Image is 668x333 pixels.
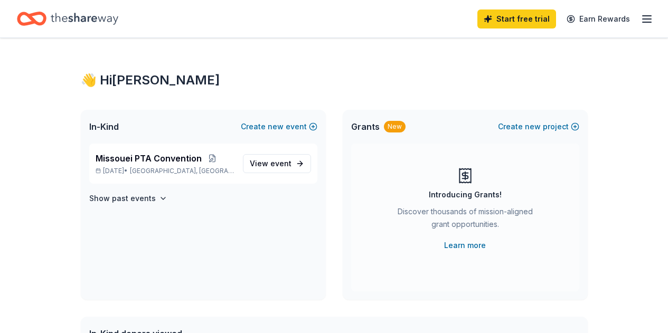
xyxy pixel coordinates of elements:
[429,188,502,201] div: Introducing Grants!
[393,205,537,235] div: Discover thousands of mission-aligned grant opportunities.
[444,239,486,252] a: Learn more
[89,120,119,133] span: In-Kind
[525,120,541,133] span: new
[89,192,156,205] h4: Show past events
[96,167,234,175] p: [DATE] •
[384,121,406,132] div: New
[498,120,579,133] button: Createnewproject
[81,72,588,89] div: 👋 Hi [PERSON_NAME]
[351,120,380,133] span: Grants
[17,6,118,31] a: Home
[243,154,311,173] a: View event
[250,157,291,170] span: View
[241,120,317,133] button: Createnewevent
[89,192,167,205] button: Show past events
[268,120,284,133] span: new
[270,159,291,168] span: event
[560,9,636,28] a: Earn Rewards
[96,152,202,165] span: Missouei PTA Convention
[477,9,556,28] a: Start free trial
[130,167,234,175] span: [GEOGRAPHIC_DATA], [GEOGRAPHIC_DATA]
